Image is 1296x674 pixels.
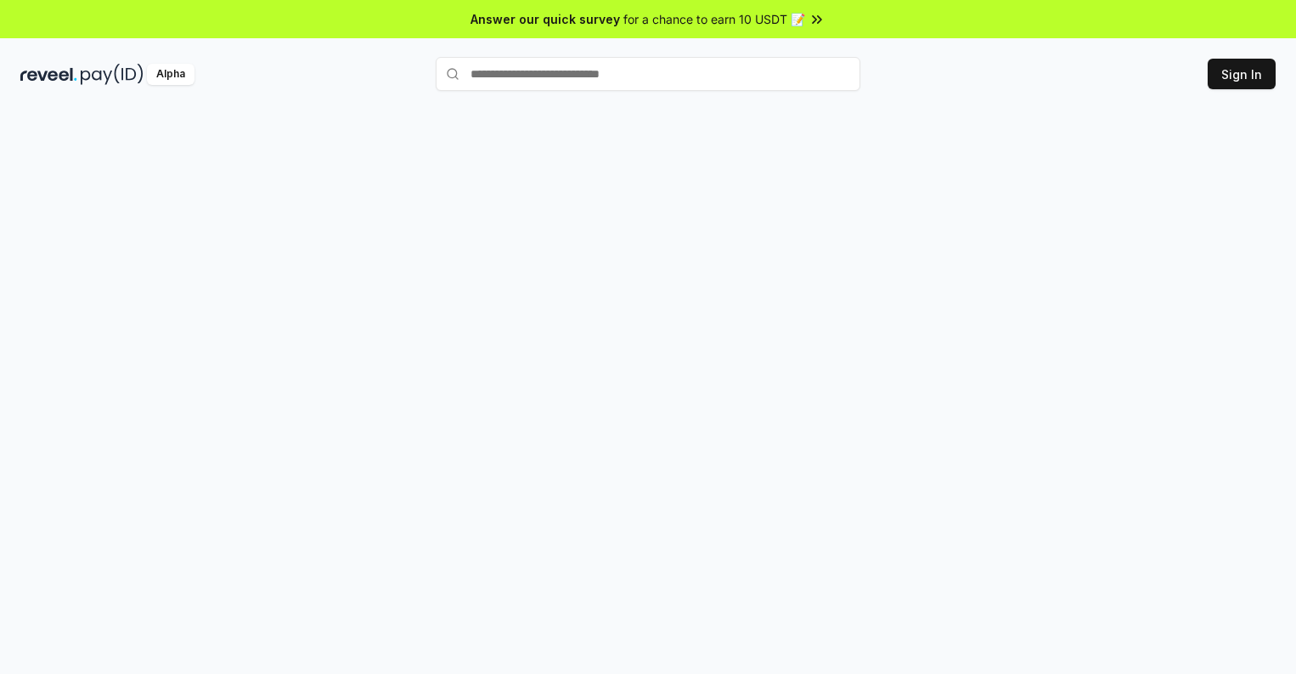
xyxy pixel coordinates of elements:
[20,64,77,85] img: reveel_dark
[81,64,144,85] img: pay_id
[1208,59,1276,89] button: Sign In
[623,10,805,28] span: for a chance to earn 10 USDT 📝
[147,64,194,85] div: Alpha
[471,10,620,28] span: Answer our quick survey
